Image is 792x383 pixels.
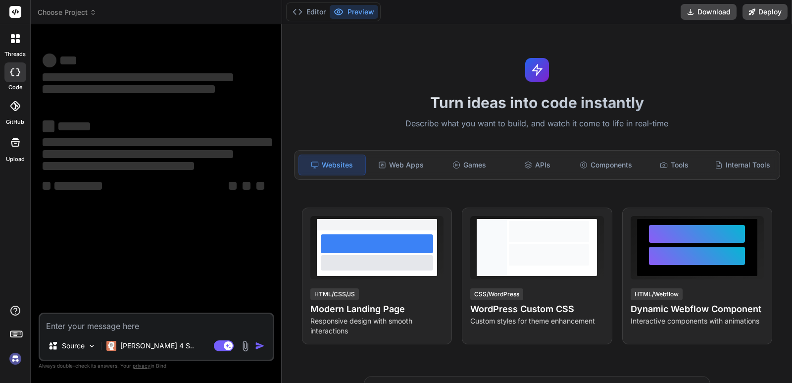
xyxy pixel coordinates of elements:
label: Upload [6,155,25,164]
label: GitHub [6,118,24,126]
div: Games [436,155,502,175]
div: Web Apps [368,155,434,175]
div: HTML/Webflow [631,288,683,300]
span: privacy [133,363,150,369]
span: ‌ [60,56,76,64]
span: ‌ [43,182,50,190]
p: Interactive components with animations [631,316,764,326]
button: Preview [330,5,378,19]
img: Pick Models [88,342,96,350]
label: code [8,83,22,92]
p: Source [62,341,85,351]
p: [PERSON_NAME] 4 S.. [120,341,194,351]
span: ‌ [229,182,237,190]
span: ‌ [58,122,90,130]
button: Download [681,4,737,20]
div: Websites [298,155,366,175]
h1: Turn ideas into code instantly [288,94,786,111]
p: Describe what you want to build, and watch it come to life in real-time [288,117,786,130]
span: Choose Project [38,7,97,17]
span: ‌ [43,120,54,132]
p: Custom styles for theme enhancement [470,316,603,326]
span: ‌ [43,73,233,81]
div: HTML/CSS/JS [310,288,359,300]
span: ‌ [43,138,272,146]
img: signin [7,350,24,367]
span: ‌ [43,150,233,158]
span: ‌ [43,85,215,93]
h4: Dynamic Webflow Component [631,302,764,316]
div: Internal Tools [709,155,776,175]
img: Claude 4 Sonnet [106,341,116,351]
img: attachment [240,340,251,352]
div: Components [573,155,639,175]
label: threads [4,50,26,58]
p: Always double-check its answers. Your in Bind [39,361,274,371]
h4: WordPress Custom CSS [470,302,603,316]
span: ‌ [256,182,264,190]
span: ‌ [54,182,102,190]
div: APIs [504,155,571,175]
div: Tools [641,155,707,175]
p: Responsive design with smooth interactions [310,316,444,336]
img: icon [255,341,265,351]
h4: Modern Landing Page [310,302,444,316]
span: ‌ [43,54,56,67]
span: ‌ [243,182,250,190]
span: ‌ [43,162,194,170]
button: Deploy [742,4,788,20]
div: CSS/WordPress [470,288,523,300]
button: Editor [289,5,330,19]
